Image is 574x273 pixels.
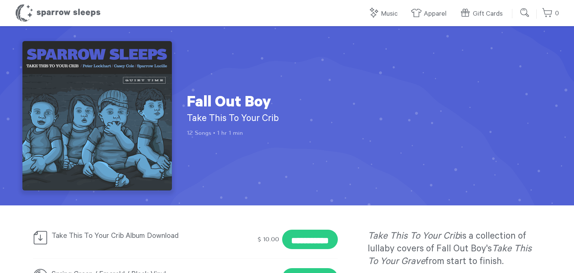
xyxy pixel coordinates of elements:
[256,233,280,246] div: $ 10.00
[15,4,101,22] h1: Sparrow Sleeps
[33,230,190,245] div: Take This To Your Crib Album Download
[22,41,172,190] img: Fall Out Boy - Take This To Your Crib
[368,232,532,268] span: is a collection of lullaby covers of Fall Out Boy's from start to finish.
[411,6,450,22] a: Apparel
[187,129,321,137] p: 12 Songs • 1 hr 1 min
[542,6,559,22] a: 0
[460,6,506,22] a: Gift Cards
[368,232,460,242] em: Take This To Your Crib
[518,5,533,20] input: Submit
[187,113,321,126] h2: Take This To Your Crib
[187,94,321,113] h1: Fall Out Boy
[368,6,401,22] a: Music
